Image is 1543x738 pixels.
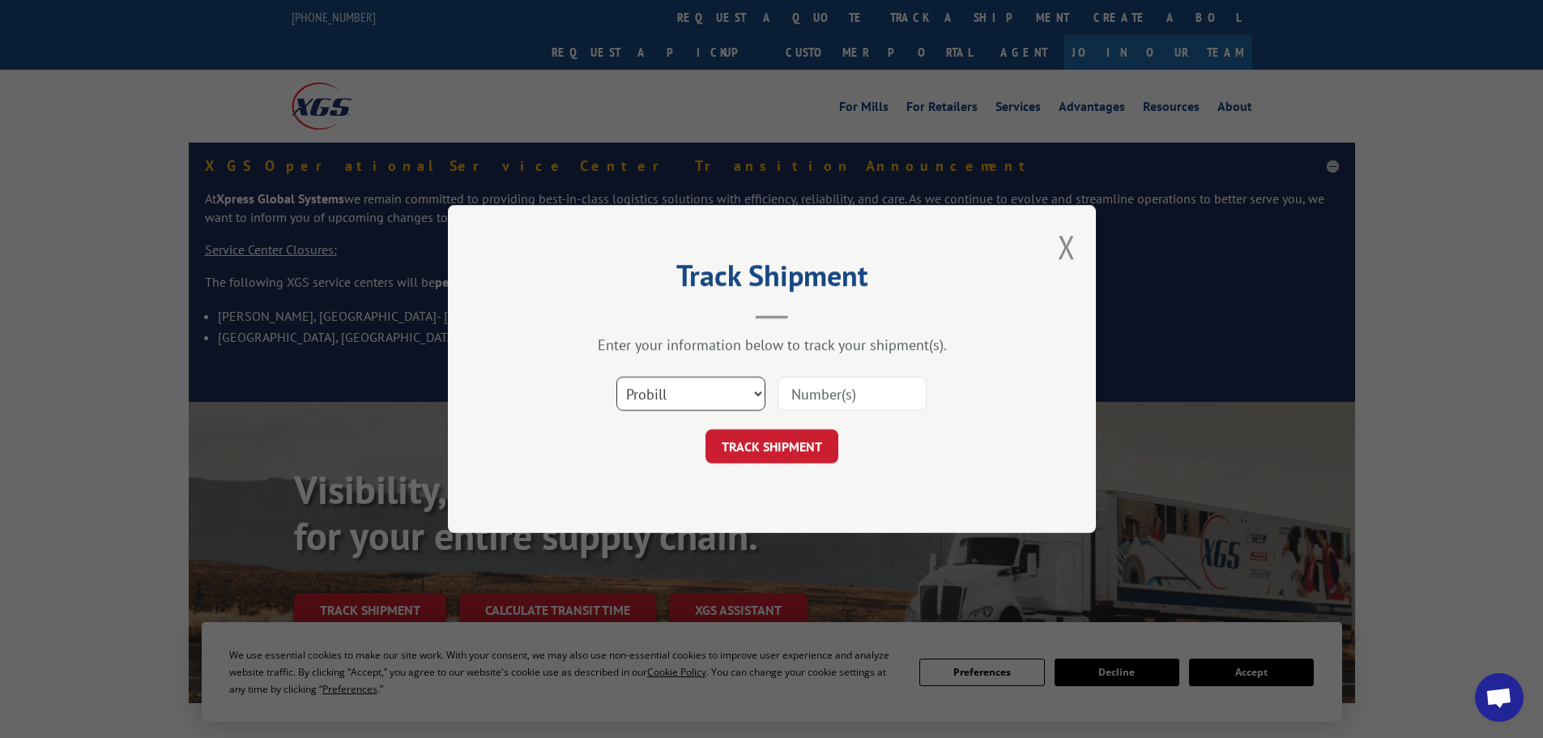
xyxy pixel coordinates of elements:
[529,335,1015,354] div: Enter your information below to track your shipment(s).
[705,429,838,463] button: TRACK SHIPMENT
[1058,225,1076,268] button: Close modal
[1475,673,1524,722] a: Open chat
[778,377,927,411] input: Number(s)
[529,264,1015,295] h2: Track Shipment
